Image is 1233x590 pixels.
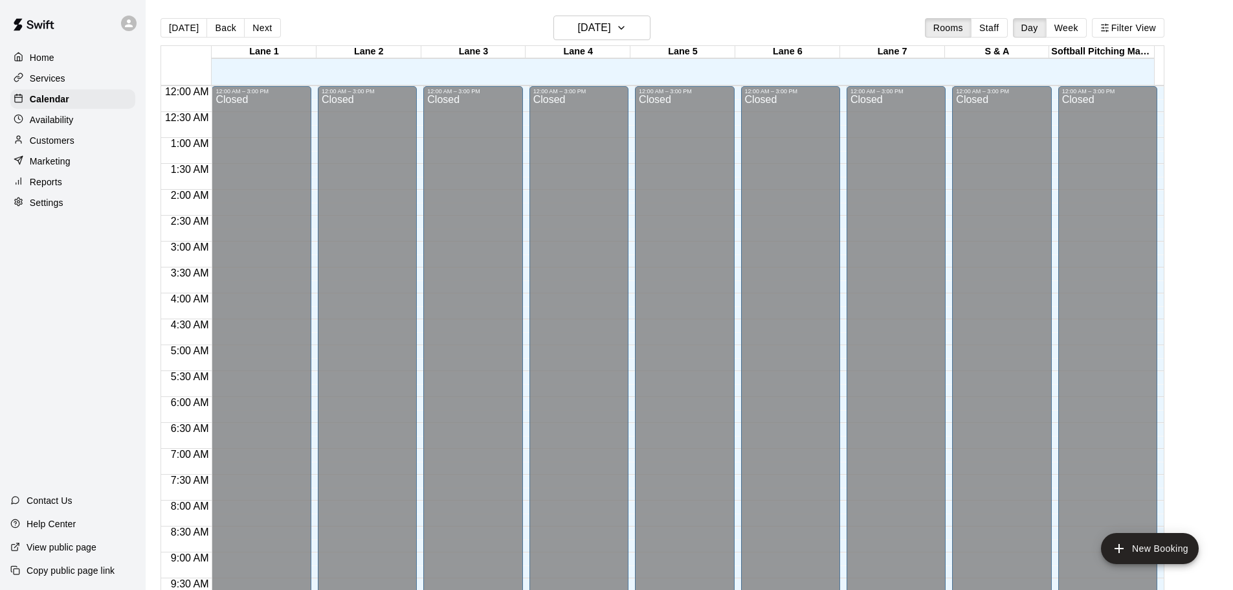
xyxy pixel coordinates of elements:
a: Reports [10,172,135,192]
p: Home [30,51,54,64]
span: 2:00 AM [168,190,212,201]
button: Rooms [925,18,972,38]
span: 12:00 AM [162,86,212,97]
div: Lane 2 [317,46,421,58]
span: 4:30 AM [168,319,212,330]
span: 7:30 AM [168,475,212,486]
span: 3:00 AM [168,242,212,253]
div: 12:00 AM – 3:00 PM [745,88,836,95]
div: Lane 4 [526,46,630,58]
span: 4:00 AM [168,293,212,304]
div: 12:00 AM – 3:00 PM [427,88,518,95]
div: Softball Pitching Machine [1049,46,1154,58]
p: Help Center [27,517,76,530]
span: 6:30 AM [168,423,212,434]
button: Staff [971,18,1008,38]
button: Filter View [1092,18,1164,38]
span: 7:00 AM [168,449,212,460]
p: Copy public page link [27,564,115,577]
span: 1:30 AM [168,164,212,175]
span: 12:30 AM [162,112,212,123]
button: Day [1013,18,1047,38]
div: Lane 3 [421,46,526,58]
p: View public page [27,541,96,554]
p: Settings [30,196,63,209]
span: 6:00 AM [168,397,212,408]
div: 12:00 AM – 3:00 PM [639,88,730,95]
p: Services [30,72,65,85]
p: Marketing [30,155,71,168]
a: Services [10,69,135,88]
a: Customers [10,131,135,150]
a: Settings [10,193,135,212]
button: [DATE] [553,16,650,40]
span: 5:00 AM [168,345,212,356]
div: Lane 7 [840,46,945,58]
span: 9:00 AM [168,552,212,563]
span: 9:30 AM [168,578,212,589]
div: S & A [945,46,1050,58]
span: 2:30 AM [168,216,212,227]
a: Home [10,48,135,67]
div: 12:00 AM – 3:00 PM [850,88,942,95]
button: add [1101,533,1199,564]
p: Reports [30,176,62,188]
span: 8:30 AM [168,527,212,538]
a: Marketing [10,152,135,171]
button: Next [244,18,280,38]
a: Availability [10,110,135,130]
a: Calendar [10,89,135,109]
p: Availability [30,113,74,126]
button: Back [206,18,245,38]
span: 1:00 AM [168,138,212,149]
div: Lane 6 [735,46,840,58]
span: 3:30 AM [168,267,212,278]
div: 12:00 AM – 3:00 PM [1062,88,1153,95]
button: Week [1046,18,1087,38]
span: 5:30 AM [168,371,212,382]
div: 12:00 AM – 3:00 PM [322,88,413,95]
p: Customers [30,134,74,147]
button: [DATE] [161,18,207,38]
p: Contact Us [27,494,72,507]
div: Lane 1 [212,46,317,58]
div: Lane 5 [630,46,735,58]
p: Calendar [30,93,69,106]
span: 8:00 AM [168,501,212,512]
h6: [DATE] [578,19,611,37]
div: 12:00 AM – 3:00 PM [956,88,1047,95]
div: 12:00 AM – 3:00 PM [533,88,625,95]
div: 12:00 AM – 3:00 PM [216,88,307,95]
